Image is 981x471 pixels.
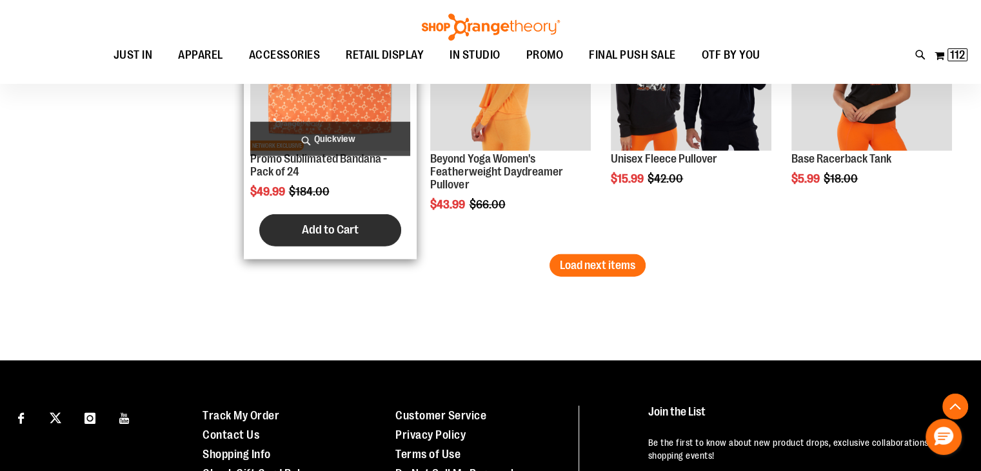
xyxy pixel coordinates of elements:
[79,406,101,428] a: Visit our Instagram page
[550,254,646,277] button: Load next items
[250,122,411,156] a: Quickview
[576,41,689,70] a: FINAL PUSH SALE
[45,406,67,428] a: Visit our X page
[420,14,562,41] img: Shop Orangetheory
[560,259,635,272] span: Load next items
[249,41,321,70] span: ACCESSORIES
[589,41,676,70] span: FINAL PUSH SALE
[469,198,507,211] span: $66.00
[824,172,860,185] span: $18.00
[165,41,236,70] a: APPAREL
[10,406,32,428] a: Visit our Facebook page
[526,41,564,70] span: PROMO
[689,41,773,70] a: OTF BY YOU
[101,41,166,70] a: JUST IN
[114,41,153,70] span: JUST IN
[259,214,401,246] button: Add to Cart
[333,41,437,70] a: RETAIL DISPLAY
[950,48,965,61] span: 112
[702,41,760,70] span: OTF BY YOU
[114,406,136,428] a: Visit our Youtube page
[791,172,822,185] span: $5.99
[50,412,61,424] img: Twitter
[430,152,562,191] a: Beyond Yoga Women's Featherweight Daydreamer Pullover
[395,409,486,422] a: Customer Service
[395,428,466,441] a: Privacy Policy
[203,409,279,422] a: Track My Order
[648,406,956,430] h4: Join the List
[250,152,387,178] a: Promo Sublimated Bandana - Pack of 24
[437,41,513,70] a: IN STUDIO
[395,448,461,461] a: Terms of Use
[513,41,577,70] a: PROMO
[236,41,333,70] a: ACCESSORIES
[942,394,968,419] button: Back To Top
[289,185,332,198] span: $184.00
[611,172,646,185] span: $15.99
[346,41,424,70] span: RETAIL DISPLAY
[791,152,891,165] a: Base Racerback Tank
[611,152,717,165] a: Unisex Fleece Pullover
[450,41,500,70] span: IN STUDIO
[648,172,685,185] span: $42.00
[203,428,259,441] a: Contact Us
[178,41,223,70] span: APPAREL
[203,448,271,461] a: Shopping Info
[302,223,359,237] span: Add to Cart
[926,419,962,455] button: Hello, have a question? Let’s chat.
[430,198,467,211] span: $43.99
[250,185,287,198] span: $49.99
[648,436,956,462] p: Be the first to know about new product drops, exclusive collaborations, and shopping events!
